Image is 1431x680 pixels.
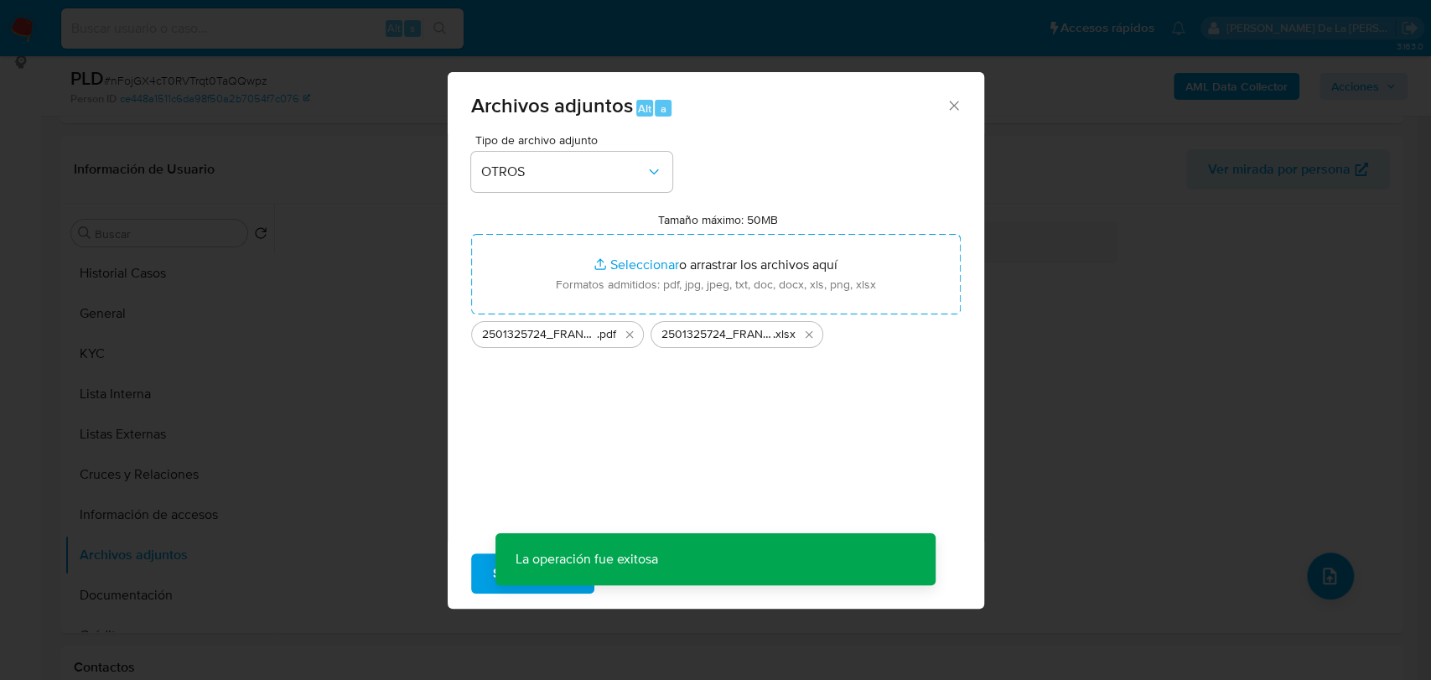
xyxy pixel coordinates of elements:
button: Eliminar 2501325724_FRANCISCO YASMANNY CERVANTES JUAREZ_SEP2025.pdf [620,324,640,345]
button: Eliminar 2501325724_FRANCISCO YASMANNY CERVANTES JUAREZ_SEP2025_AT.xlsx [799,324,819,345]
ul: Archivos seleccionados [471,314,961,348]
p: La operación fue exitosa [495,533,678,585]
label: Tamaño máximo: 50MB [658,212,778,227]
span: OTROS [481,164,646,180]
span: .pdf [597,326,616,343]
span: a [661,101,666,117]
span: Subir archivo [493,555,573,592]
span: 2501325724_FRANCISCO YASMANNY [PERSON_NAME] JUAREZ_SEP2025_AT [661,326,773,343]
span: Tipo de archivo adjunto [475,134,677,146]
span: Archivos adjuntos [471,91,633,120]
span: .xlsx [773,326,796,343]
button: OTROS [471,152,672,192]
button: Subir archivo [471,553,594,594]
span: Cancelar [623,555,677,592]
button: Cerrar [946,97,961,112]
span: 2501325724_FRANCISCO YASMANNY [PERSON_NAME] JUAREZ_SEP2025 [482,326,597,343]
span: Alt [638,101,651,117]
